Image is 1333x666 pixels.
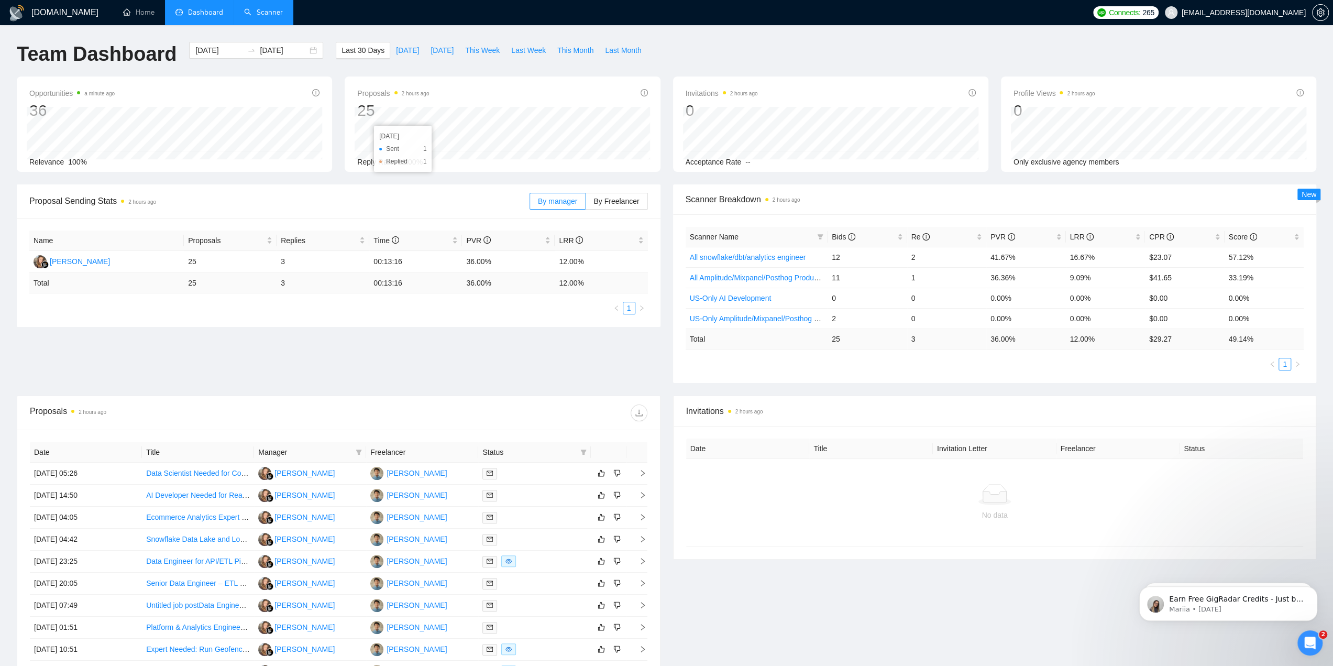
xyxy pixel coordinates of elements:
button: dislike [611,533,623,545]
span: By manager [538,197,577,205]
td: $0.00 [1145,288,1225,308]
span: like [598,535,605,543]
th: Name [29,231,184,251]
button: setting [1312,4,1329,21]
td: $ 29.27 [1145,329,1225,349]
img: gigradar-bm.png [266,539,273,546]
a: searchScanner [244,8,283,17]
a: homeHome [123,8,155,17]
td: $0.00 [1145,308,1225,329]
span: dislike [613,557,621,565]
h1: Team Dashboard [17,42,177,67]
button: like [595,621,608,634]
span: right [1294,361,1301,367]
th: Date [30,442,142,463]
div: [PERSON_NAME] [50,256,110,267]
span: 100% [68,158,87,166]
a: NK[PERSON_NAME] [34,257,110,265]
img: NK [258,489,271,502]
span: filter [815,229,825,245]
span: dislike [613,623,621,631]
a: US-Only Amplitude/Mixpanel/Posthog Product Analytics [690,314,871,323]
a: NK[PERSON_NAME] [258,578,335,587]
span: Connects: [1109,7,1140,18]
span: [DATE] [431,45,454,56]
th: Status [1180,439,1303,459]
img: NK [258,643,271,656]
span: Scanner Name [690,233,739,241]
button: like [595,467,608,479]
span: info-circle [1166,233,1174,241]
span: Invitations [686,87,758,100]
a: Untitled job postData Engineer / Analytics Engineer to Build Ecommerce Data Stack & Dashboards [146,601,466,609]
span: This Month [557,45,593,56]
span: PVR [990,233,1015,241]
span: Only exclusive agency members [1013,158,1119,166]
span: dashboard [175,8,183,16]
span: mail [487,492,493,498]
li: Next Page [1291,358,1304,370]
a: NK[PERSON_NAME] [258,468,335,477]
span: Acceptance Rate [686,158,742,166]
a: RT[PERSON_NAME] [370,468,447,477]
td: 36.00 % [462,273,555,293]
span: 265 [1142,7,1154,18]
img: RT [370,533,383,546]
td: 0.00% [1066,308,1145,329]
div: [PERSON_NAME] [387,533,447,545]
div: [PERSON_NAME] [274,599,335,611]
li: Replied [379,156,426,167]
div: [PERSON_NAME] [387,577,447,589]
button: left [1266,358,1279,370]
td: 36.36% [986,267,1066,288]
span: mail [487,536,493,542]
button: [DATE] [390,42,425,59]
input: Start date [195,45,243,56]
a: US-Only AI Development [690,294,772,302]
th: Freelancer [366,442,478,463]
span: Last Week [511,45,546,56]
span: PVR [466,236,491,245]
a: 1 [623,302,635,314]
span: dislike [613,535,621,543]
div: [PERSON_NAME] [387,467,447,479]
span: info-circle [1250,233,1257,241]
img: NK [258,533,271,546]
a: AI Developer Needed for Real Estate Deal Document Parsing Platform [146,491,376,499]
span: 2 [1319,630,1327,639]
th: Replies [277,231,369,251]
span: dislike [613,601,621,609]
td: 49.14 % [1225,329,1304,349]
td: 36.00% [462,251,555,273]
button: download [631,405,647,421]
a: RT[PERSON_NAME] [370,512,447,521]
span: right [638,305,645,311]
img: RT [370,489,383,502]
span: Scanner Breakdown [686,193,1304,206]
span: Dashboard [188,8,223,17]
img: gigradar-bm.png [266,605,273,612]
a: Expert Needed: Run Geofencing & Meta Ad Campaign for Solar Conference [146,645,393,653]
button: like [595,643,608,656]
button: dislike [611,467,623,479]
span: mail [487,580,493,586]
span: Proposals [188,235,265,246]
input: End date [260,45,307,56]
time: 2 hours ago [773,197,800,203]
span: This Week [465,45,500,56]
span: Reply Rate [357,158,393,166]
td: 3 [277,273,369,293]
button: dislike [611,511,623,523]
img: gigradar-bm.png [41,261,49,268]
td: 12.00 % [555,273,647,293]
a: RT[PERSON_NAME] [370,490,447,499]
td: 33.19% [1225,267,1304,288]
img: NK [258,599,271,612]
div: [PERSON_NAME] [274,555,335,567]
img: gigradar-bm.png [266,495,273,502]
td: 3 [277,251,369,273]
button: dislike [611,621,623,634]
span: Score [1229,233,1257,241]
a: RT[PERSON_NAME] [370,601,447,609]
